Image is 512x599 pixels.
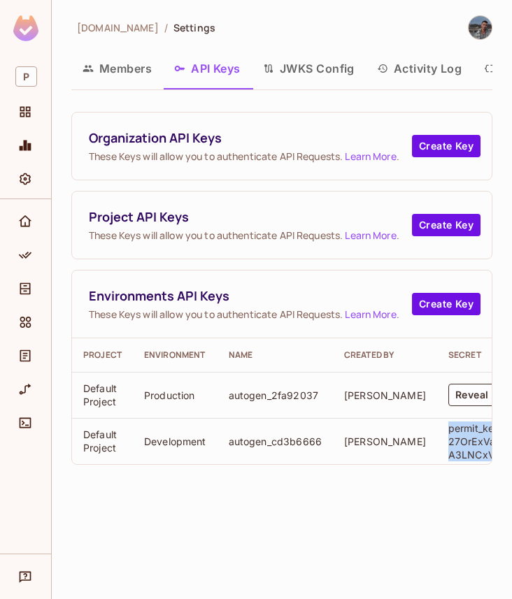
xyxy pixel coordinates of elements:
div: Environment [144,349,206,361]
button: Create Key [412,214,481,236]
div: Connect [10,409,41,437]
div: Help & Updates [10,563,41,591]
div: Settings [10,165,41,193]
button: Create Key [412,135,481,157]
td: Production [133,372,218,418]
a: Learn More [345,150,396,163]
div: Audit Log [10,342,41,370]
span: [DOMAIN_NAME] [77,21,159,34]
span: P [15,66,37,87]
div: Project [83,349,122,361]
span: Project API Keys [89,208,412,226]
div: Created By [344,349,426,361]
span: These Keys will allow you to authenticate API Requests. . [89,308,412,321]
button: Create Key [412,293,481,315]
button: JWKS Config [252,51,366,86]
div: Elements [10,308,41,336]
td: Default Project [72,372,133,418]
div: Policy [10,241,41,269]
span: Environments API Keys [89,287,412,305]
li: / [164,21,168,34]
a: Learn More [345,229,396,242]
span: These Keys will allow you to authenticate API Requests. . [89,150,412,163]
div: Home [10,208,41,236]
td: autogen_2fa92037 [218,372,333,418]
div: Directory [10,275,41,303]
div: Name [229,349,322,361]
div: Workspace: permit.io [10,61,41,92]
div: URL Mapping [10,375,41,403]
td: [PERSON_NAME] [333,418,437,464]
button: Members [71,51,163,86]
span: Organization API Keys [89,129,412,147]
img: SReyMgAAAABJRU5ErkJggg== [13,15,38,41]
img: Alon Boshi [469,16,492,39]
div: Monitoring [10,131,41,159]
td: Default Project [72,418,133,464]
div: Projects [10,98,41,126]
button: API Keys [163,51,252,86]
td: [PERSON_NAME] [333,372,437,418]
button: Activity Log [366,51,474,86]
span: Settings [173,21,215,34]
a: Learn More [345,308,396,321]
td: autogen_cd3b6666 [218,418,333,464]
td: Development [133,418,218,464]
span: These Keys will allow you to authenticate API Requests. . [89,229,412,242]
